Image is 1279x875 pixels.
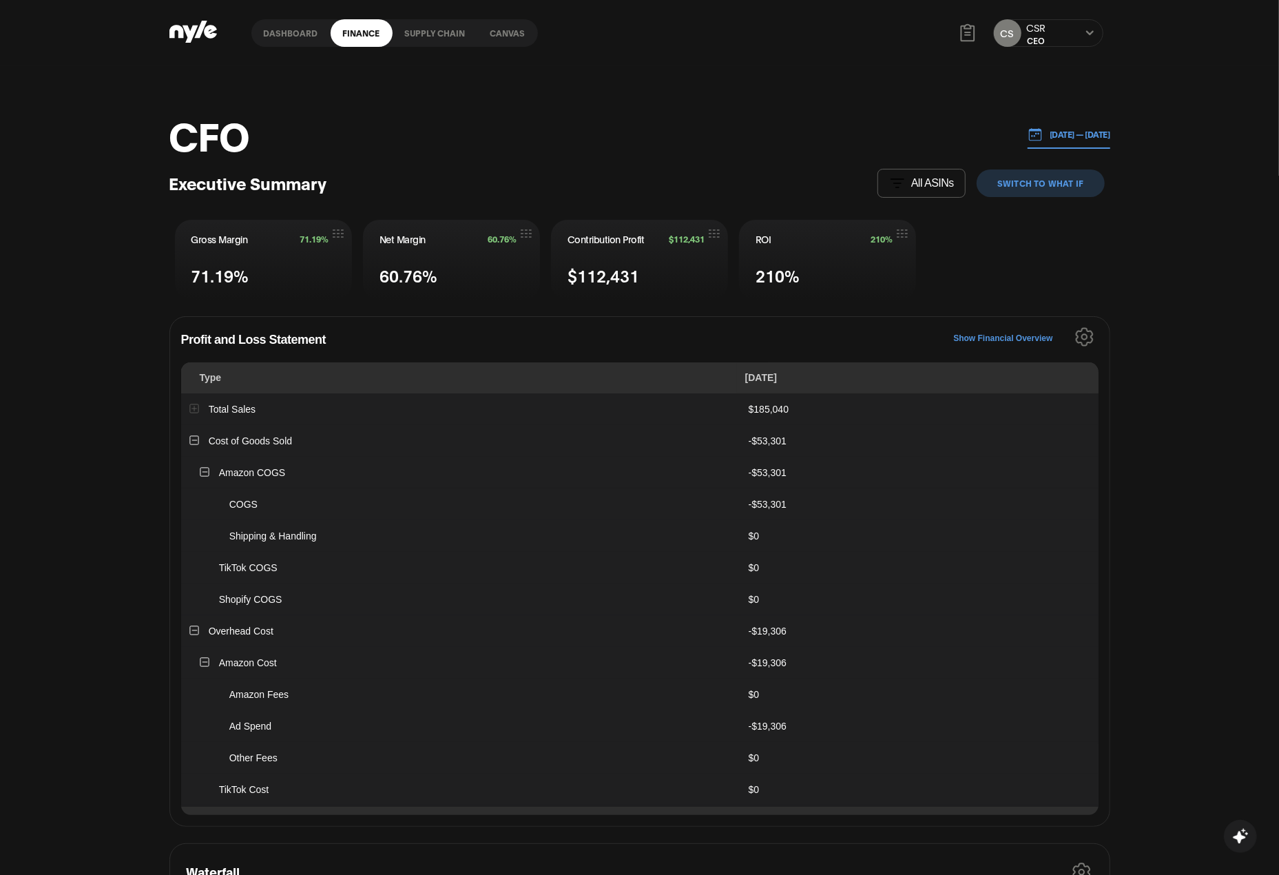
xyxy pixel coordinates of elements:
[200,657,209,666] button: Collapse row
[181,552,740,584] td: TikTok COGS
[1028,121,1110,149] button: [DATE] — [DATE]
[379,232,426,246] span: Net Margin
[189,626,198,635] button: Collapse row
[181,774,740,805] td: TikTok Cost
[551,220,728,300] button: Contribution Profit$112,431$112,431
[181,362,737,393] th: Type
[191,263,249,287] span: 71.19%
[737,362,1093,393] th: [DATE]
[1027,34,1046,46] div: CEO
[189,404,198,413] button: Expand row
[181,805,740,837] td: Shopify Cost
[181,488,740,520] td: COGS
[756,263,800,287] span: 210%
[740,679,1099,710] td: $0
[181,457,740,488] td: Amazon COGS
[740,615,1099,647] td: -$19,306
[1028,127,1043,142] img: 01.01.24 — 07.01.24
[379,263,437,287] span: 60.76%
[1075,327,1094,350] button: Settings
[363,220,540,300] button: Net Margin60.76%60.76%
[300,234,329,244] span: 71.19%
[740,647,1099,679] td: -$19,306
[1027,21,1046,46] button: CSRCEO
[181,520,740,552] td: Shipping & Handling
[393,19,478,47] a: Supply chain
[740,520,1099,552] td: $0
[181,393,740,425] td: Total Sales
[181,584,740,615] td: Shopify COGS
[568,232,645,246] span: Contribution Profit
[871,234,893,244] span: 210%
[251,19,331,47] a: Dashboard
[740,710,1099,742] td: -$19,306
[740,774,1099,805] td: $0
[478,19,538,47] a: Canvas
[181,710,740,742] td: Ad Spend
[740,584,1099,615] td: $0
[181,742,740,774] td: Other Fees
[181,679,740,710] td: Amazon Fees
[169,172,327,194] h3: Executive Summary
[1043,128,1110,141] p: [DATE] — [DATE]
[331,19,393,47] a: finance
[953,327,1052,350] button: Show Financial Overview
[488,234,517,244] span: 60.76%
[181,647,740,679] td: Amazon Cost
[1027,21,1046,34] div: CSR
[877,169,966,198] button: All ASINs
[740,805,1099,837] td: $0
[568,263,639,287] span: $112,431
[200,467,209,476] button: Collapse row
[740,457,1099,488] td: -$53,301
[739,220,916,300] button: ROI210%210%
[756,232,771,246] span: ROI
[740,393,1099,425] td: $185,040
[181,615,740,647] td: Overhead Cost
[669,234,705,244] span: $112,431
[175,220,352,300] button: Gross Margin71.19%71.19%
[181,425,740,457] td: Cost of Goods Sold
[740,488,1099,520] td: -$53,301
[740,742,1099,774] td: $0
[169,114,250,155] h1: CFO
[189,435,198,444] button: Collapse row
[994,19,1021,47] button: CS
[191,232,248,246] span: Gross Margin
[977,169,1104,197] button: switch to What IF
[911,177,954,189] p: All ASINs
[740,425,1099,457] td: -$53,301
[181,328,1099,362] h2: Profit and Loss Statement
[740,552,1099,584] td: $0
